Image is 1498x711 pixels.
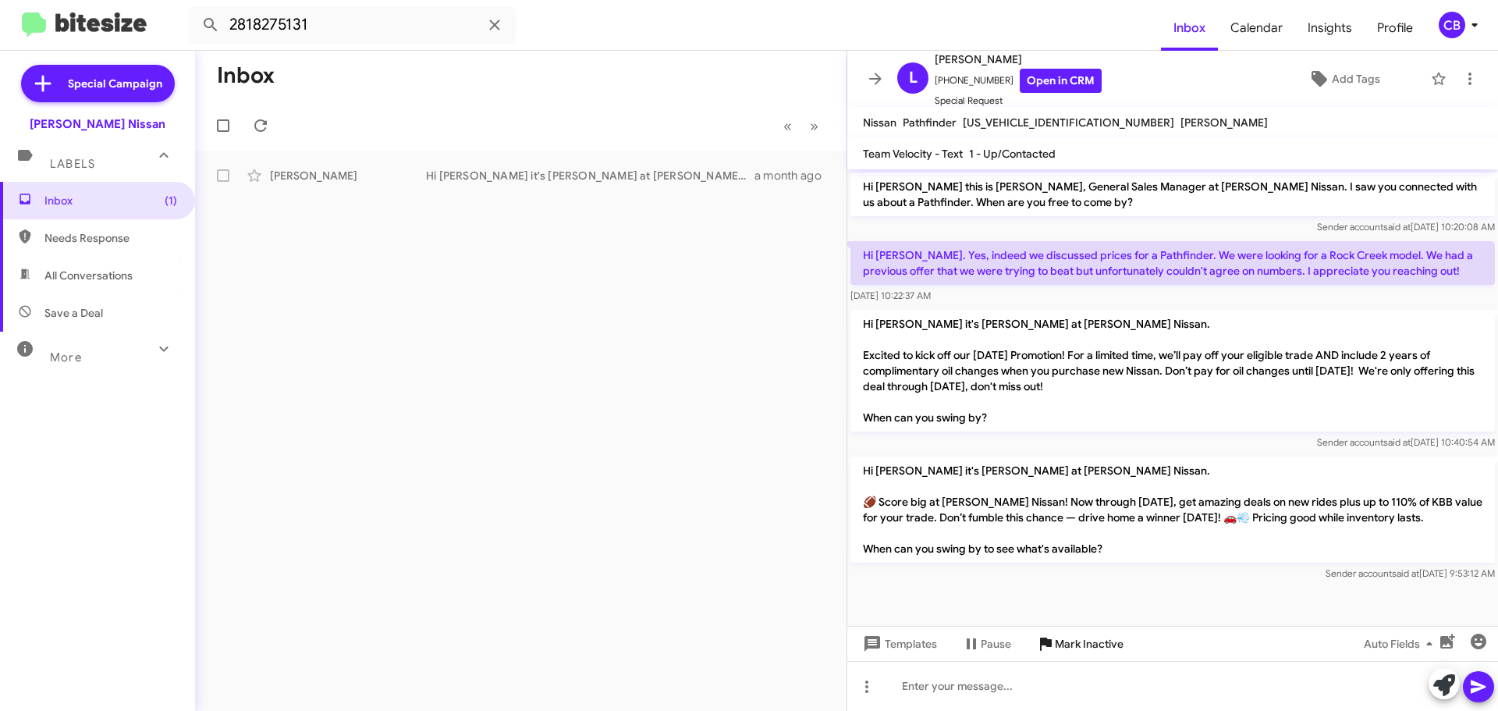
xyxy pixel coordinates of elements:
[50,350,82,364] span: More
[1055,630,1123,658] span: Mark Inactive
[426,168,754,183] div: Hi [PERSON_NAME] it's [PERSON_NAME] at [PERSON_NAME] Nissan. 🏈 Score big at [PERSON_NAME] Nissan!...
[50,157,95,171] span: Labels
[935,93,1102,108] span: Special Request
[1295,5,1365,51] a: Insights
[44,193,177,208] span: Inbox
[783,116,792,136] span: «
[1392,567,1419,579] span: said at
[44,268,133,283] span: All Conversations
[270,168,426,183] div: [PERSON_NAME]
[847,630,950,658] button: Templates
[165,193,177,208] span: (1)
[909,66,918,91] span: L
[754,168,834,183] div: a month ago
[1317,221,1495,233] span: Sender account [DATE] 10:20:08 AM
[963,116,1174,130] span: [US_VEHICLE_IDENTIFICATION_NUMBER]
[863,116,896,130] span: Nissan
[68,76,162,91] span: Special Campaign
[850,241,1495,285] p: Hi [PERSON_NAME]. Yes, indeed we discussed prices for a Pathfinder. We were looking for a Rock Cr...
[850,290,931,301] span: [DATE] 10:22:37 AM
[1365,5,1425,51] a: Profile
[1020,69,1102,93] a: Open in CRM
[1024,630,1136,658] button: Mark Inactive
[1218,5,1295,51] a: Calendar
[850,310,1495,432] p: Hi [PERSON_NAME] it's [PERSON_NAME] at [PERSON_NAME] Nissan. Excited to kick off our [DATE] Promo...
[903,116,957,130] span: Pathfinder
[217,63,275,88] h1: Inbox
[850,172,1495,216] p: Hi [PERSON_NAME] this is [PERSON_NAME], General Sales Manager at [PERSON_NAME] Nissan. I saw you ...
[800,110,828,142] button: Next
[1263,65,1423,93] button: Add Tags
[1351,630,1451,658] button: Auto Fields
[969,147,1056,161] span: 1 - Up/Contacted
[1425,12,1481,38] button: CB
[1161,5,1218,51] a: Inbox
[863,147,963,161] span: Team Velocity - Text
[935,50,1102,69] span: [PERSON_NAME]
[1180,116,1268,130] span: [PERSON_NAME]
[1383,436,1411,448] span: said at
[774,110,801,142] button: Previous
[21,65,175,102] a: Special Campaign
[1317,436,1495,448] span: Sender account [DATE] 10:40:54 AM
[1364,630,1439,658] span: Auto Fields
[860,630,937,658] span: Templates
[810,116,818,136] span: »
[775,110,828,142] nav: Page navigation example
[981,630,1011,658] span: Pause
[44,305,103,321] span: Save a Deal
[189,6,516,44] input: Search
[850,457,1495,563] p: Hi [PERSON_NAME] it's [PERSON_NAME] at [PERSON_NAME] Nissan. 🏈 Score big at [PERSON_NAME] Nissan!...
[1326,567,1495,579] span: Sender account [DATE] 9:53:12 AM
[950,630,1024,658] button: Pause
[1439,12,1465,38] div: CB
[44,230,177,246] span: Needs Response
[935,69,1102,93] span: [PHONE_NUMBER]
[1383,221,1411,233] span: said at
[1332,65,1380,93] span: Add Tags
[30,116,165,132] div: [PERSON_NAME] Nissan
